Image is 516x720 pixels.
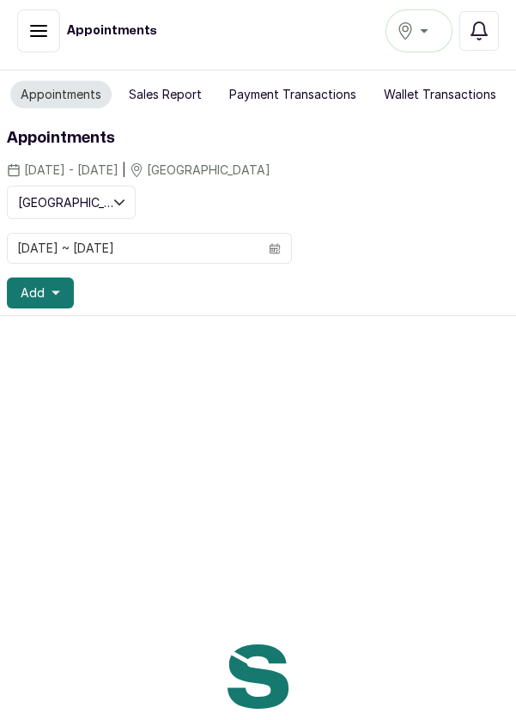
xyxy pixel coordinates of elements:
button: Wallet Transactions [373,81,507,108]
button: Payment Transactions [219,81,367,108]
input: Select date [8,234,258,263]
button: [GEOGRAPHIC_DATA] [7,186,136,219]
button: Sales Report [118,81,212,108]
span: [GEOGRAPHIC_DATA] [147,162,270,179]
h1: Appointments [7,126,509,150]
span: | [122,161,126,179]
h1: Appointments [67,22,157,40]
button: Appointments [10,81,112,108]
span: [DATE] - [DATE] [24,162,118,179]
button: Add [7,278,74,308]
span: Add [21,284,45,302]
svg: calendar [269,242,281,254]
span: [GEOGRAPHIC_DATA] [18,193,114,211]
